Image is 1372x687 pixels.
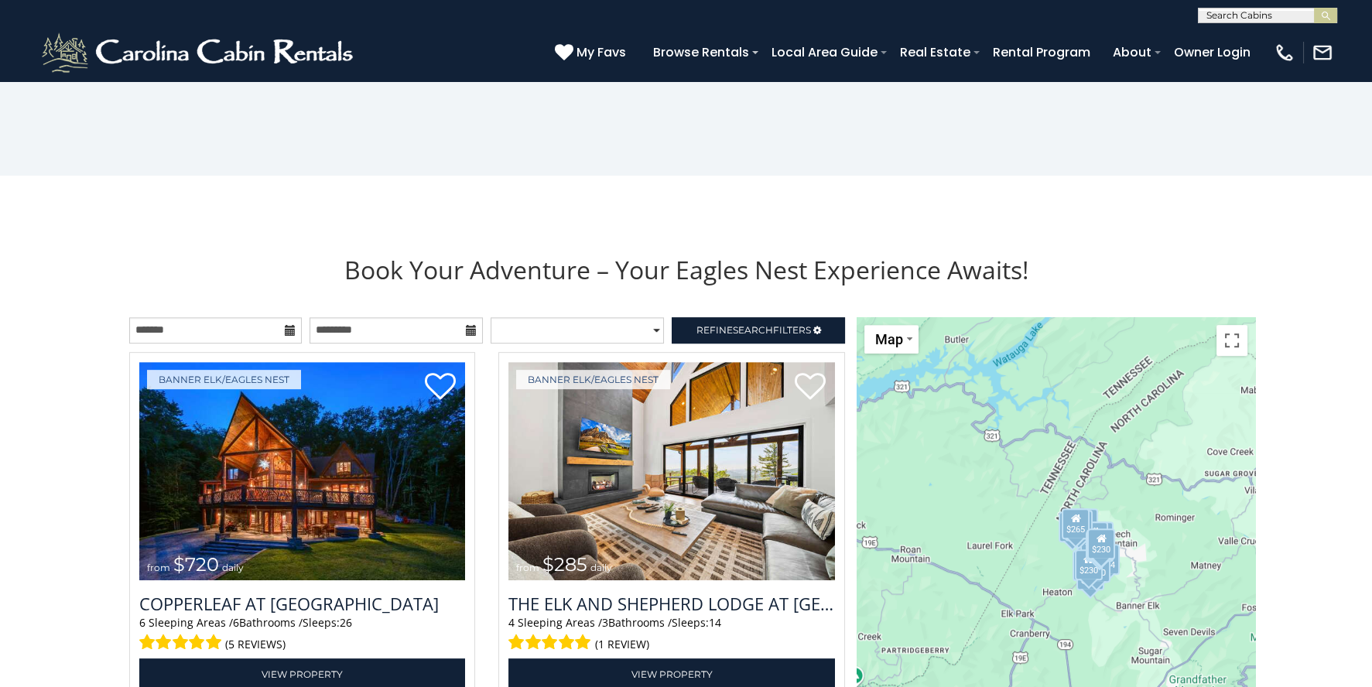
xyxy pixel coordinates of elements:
[595,634,649,655] span: (1 review)
[508,592,835,615] h3: The Elk And Shepherd Lodge at Eagles Nest
[555,43,630,63] a: My Favs
[516,562,539,573] span: from
[508,362,835,581] a: The Elk And Shepherd Lodge at Eagles Nest from $285 daily
[602,615,608,630] span: 3
[892,39,978,66] a: Real Estate
[590,562,612,573] span: daily
[508,362,835,581] img: The Elk And Shepherd Lodge at Eagles Nest
[139,362,466,581] a: Copperleaf at Eagles Nest from $720 daily
[875,331,903,347] span: Map
[425,371,456,404] a: Add to favorites
[340,615,352,630] span: 26
[696,324,811,336] span: Refine Filters
[864,325,919,354] button: Change map style
[147,370,301,389] a: Banner Elk/Eagles Nest
[577,43,626,62] span: My Favs
[222,562,244,573] span: daily
[139,615,466,655] div: Sleeping Areas / Bathrooms / Sleeps:
[233,615,239,630] span: 6
[508,592,835,615] a: The Elk And Shepherd Lodge at [GEOGRAPHIC_DATA]
[672,317,845,343] a: RefineSearchFilters
[1073,551,1100,582] div: $305
[225,634,286,655] span: (5 reviews)
[139,592,466,615] a: Copperleaf at [GEOGRAPHIC_DATA]
[1062,508,1090,539] div: $265
[709,615,721,630] span: 14
[173,553,219,576] span: $720
[1216,325,1247,356] button: Toggle fullscreen view
[1274,42,1295,63] img: phone-regular-white.png
[139,592,466,615] h3: Copperleaf at Eagles Nest
[139,615,145,630] span: 6
[795,371,826,404] a: Add to favorites
[985,39,1098,66] a: Rental Program
[542,553,587,576] span: $285
[1086,529,1114,560] div: $230
[1105,39,1159,66] a: About
[147,562,170,573] span: from
[508,615,835,655] div: Sleeping Areas / Bathrooms / Sleeps:
[516,370,670,389] a: Banner Elk/Eagles Nest
[645,39,757,66] a: Browse Rentals
[1087,528,1115,559] div: $230
[733,324,773,336] span: Search
[1081,522,1109,553] div: $315
[39,29,360,76] img: White-1-2.png
[1312,42,1333,63] img: mail-regular-white.png
[1059,511,1087,542] div: $285
[118,253,1255,286] h1: Book Your Adventure – Your Eagles Nest Experience Awaits!
[764,39,885,66] a: Local Area Guide
[508,615,515,630] span: 4
[139,362,466,581] img: Copperleaf at Eagles Nest
[1075,549,1103,580] div: $230
[1166,39,1258,66] a: Owner Login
